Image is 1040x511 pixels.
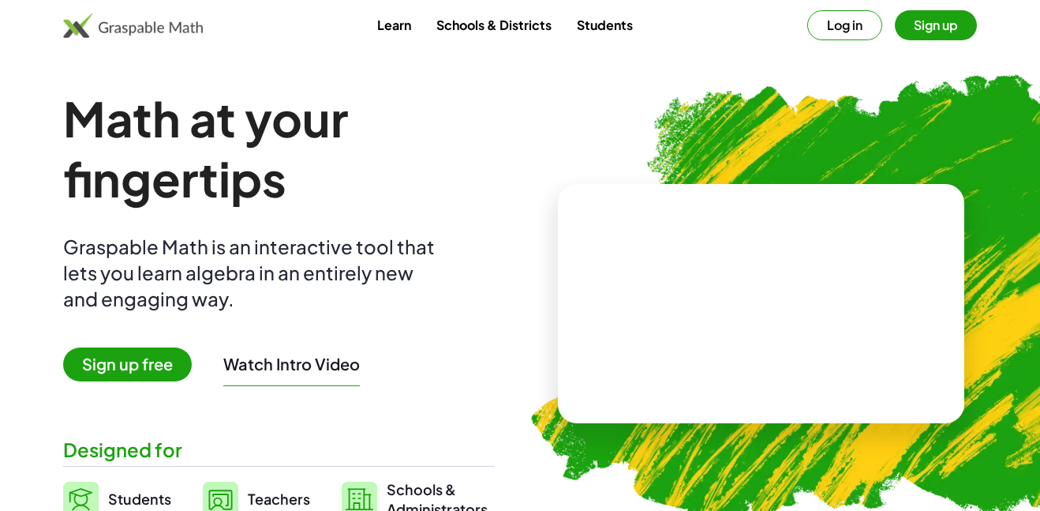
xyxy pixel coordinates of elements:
div: Graspable Math is an interactive tool that lets you learn algebra in an entirely new and engaging... [63,234,442,312]
span: Sign up free [63,348,192,381]
div: Designed for [63,437,495,463]
a: Learn [365,10,424,39]
video: What is this? This is dynamic math notation. Dynamic math notation plays a central role in how Gr... [643,245,880,363]
button: Watch Intro Video [223,354,360,374]
span: Teachers [248,490,310,508]
button: Log in [807,10,882,40]
button: Sign up [895,10,977,40]
h1: Math at your fingertips [63,88,495,209]
a: Students [564,10,645,39]
span: Students [108,490,171,508]
a: Schools & Districts [424,10,564,39]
